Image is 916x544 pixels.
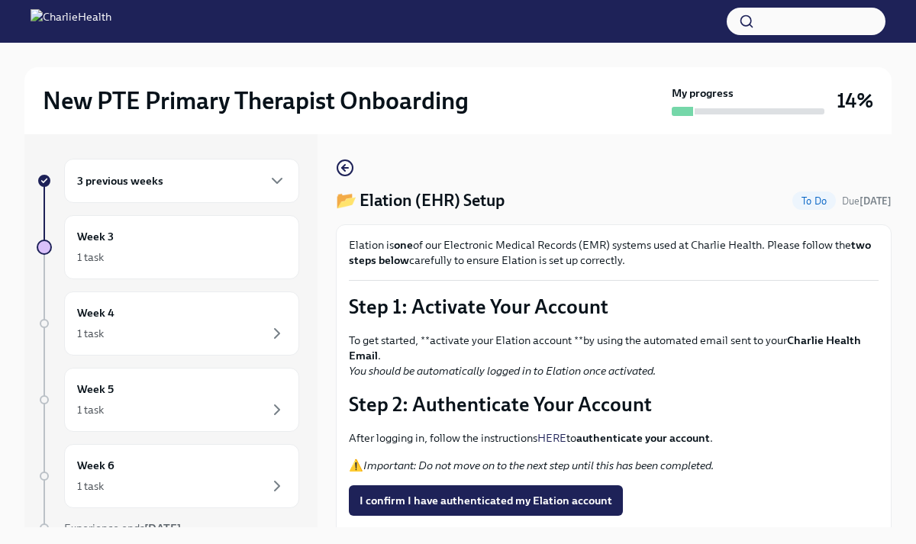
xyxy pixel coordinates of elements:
[37,444,299,508] a: Week 61 task
[43,85,469,116] h2: New PTE Primary Therapist Onboarding
[144,521,181,535] strong: [DATE]
[837,87,873,114] h3: 14%
[336,189,505,212] h4: 📂 Elation (EHR) Setup
[349,485,623,516] button: I confirm I have authenticated my Elation account
[363,459,714,472] em: Important: Do not move on to the next step until this has been completed.
[64,521,181,535] span: Experience ends
[77,381,114,398] h6: Week 5
[349,430,879,446] p: After logging in, follow the instructions to .
[792,195,836,207] span: To Do
[31,9,111,34] img: CharlieHealth
[842,194,892,208] span: September 19th, 2025 08:00
[576,431,710,445] strong: authenticate your account
[77,172,163,189] h6: 3 previous weeks
[77,304,114,321] h6: Week 4
[360,493,612,508] span: I confirm I have authenticated my Elation account
[77,326,104,341] div: 1 task
[77,249,104,265] div: 1 task
[842,195,892,207] span: Due
[349,458,879,473] p: ⚠️
[77,228,114,245] h6: Week 3
[349,364,656,378] em: You should be automatically logged in to Elation once activated.
[77,478,104,494] div: 1 task
[37,368,299,432] a: Week 51 task
[349,237,879,268] p: Elation is of our Electronic Medical Records (EMR) systems used at Charlie Health. Please follow ...
[37,215,299,279] a: Week 31 task
[672,85,734,101] strong: My progress
[77,457,114,474] h6: Week 6
[860,195,892,207] strong: [DATE]
[349,391,879,418] p: Step 2: Authenticate Your Account
[37,291,299,356] a: Week 41 task
[537,431,566,445] a: HERE
[77,402,104,417] div: 1 task
[349,293,879,320] p: Step 1: Activate Your Account
[394,238,413,252] strong: one
[64,159,299,203] div: 3 previous weeks
[349,333,879,378] p: To get started, **activate your Elation account **by using the automated email sent to your .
